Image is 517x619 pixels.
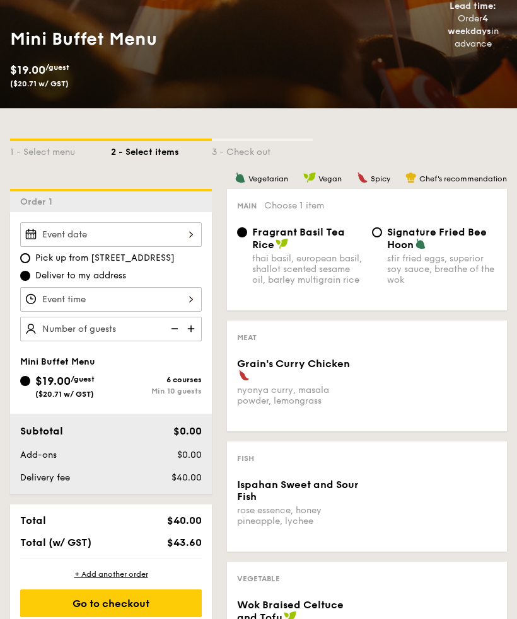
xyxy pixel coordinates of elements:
[405,172,417,183] img: icon-chef-hat.a58ddaea.svg
[387,253,497,285] div: stir fried eggs, superior soy sauce, breathe of the wok
[237,202,257,210] span: Main
[10,28,253,50] h1: Mini Buffet Menu
[71,375,95,383] span: /guest
[235,172,246,183] img: icon-vegetarian.fe4039eb.svg
[20,376,30,386] input: $19.00/guest($20.71 w/ GST)6 coursesMin 10 guests
[20,222,202,247] input: Event date
[20,450,57,460] span: Add-ons
[20,569,202,579] div: + Add another order
[387,226,487,251] span: Signature Fried Bee Hoon
[20,472,70,483] span: Delivery fee
[371,174,390,183] span: Spicy
[10,63,45,77] span: $19.00
[237,385,362,406] div: nyonya curry, masala powder, lemongrass
[20,196,57,207] span: Order 1
[415,238,426,249] img: icon-vegetarian.fe4039eb.svg
[318,174,342,183] span: Vegan
[35,390,94,399] span: ($20.71 w/ GST)
[237,574,280,583] span: Vegetable
[237,505,362,526] div: rose essence, honey pineapple, lychee
[35,252,175,264] span: Pick up from [STREET_ADDRESS]
[237,333,257,342] span: Meat
[20,253,30,263] input: Pick up from [STREET_ADDRESS]
[237,227,247,237] input: Fragrant Basil Tea Ricethai basil, european basil, shallot scented sesame oil, barley multigrain ...
[237,479,359,503] span: Ispahan Sweet and Sour Fish
[303,172,316,183] img: icon-vegan.f8ff3823.svg
[20,317,202,341] input: Number of guests
[252,226,345,251] span: Fragrant Basil Tea Rice
[434,13,512,50] div: Order in advance
[171,472,202,483] span: $40.00
[20,271,30,281] input: Deliver to my address
[276,238,288,249] img: icon-vegan.f8ff3823.svg
[35,374,71,388] span: $19.00
[183,317,202,341] img: icon-add.58712e84.svg
[20,514,46,526] span: Total
[111,387,202,395] div: Min 10 guests
[111,375,202,384] div: 6 courses
[237,358,350,370] span: Grain's Curry Chicken
[20,589,202,617] div: Go to checkout
[450,1,496,11] span: Lead time:
[111,141,212,159] div: 2 - Select items
[264,200,324,211] span: Choose 1 item
[212,141,313,159] div: 3 - Check out
[238,370,250,381] img: icon-spicy.37a8142b.svg
[164,317,183,341] img: icon-reduce.1d2dbef1.svg
[357,172,368,183] img: icon-spicy.37a8142b.svg
[173,425,202,437] span: $0.00
[419,174,507,183] span: Chef's recommendation
[20,287,202,312] input: Event time
[252,253,362,285] div: thai basil, european basil, shallot scented sesame oil, barley multigrain rice
[20,537,91,548] span: Total (w/ GST)
[45,63,69,72] span: /guest
[35,270,126,282] span: Deliver to my address
[167,537,202,548] span: $43.60
[10,141,111,159] div: 1 - Select menu
[10,79,69,88] span: ($20.71 w/ GST)
[237,454,254,463] span: Fish
[248,174,288,183] span: Vegetarian
[20,356,95,367] span: Mini Buffet Menu
[20,425,63,437] span: Subtotal
[167,514,202,526] span: $40.00
[372,227,382,237] input: Signature Fried Bee Hoonstir fried eggs, superior soy sauce, breathe of the wok
[177,450,202,460] span: $0.00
